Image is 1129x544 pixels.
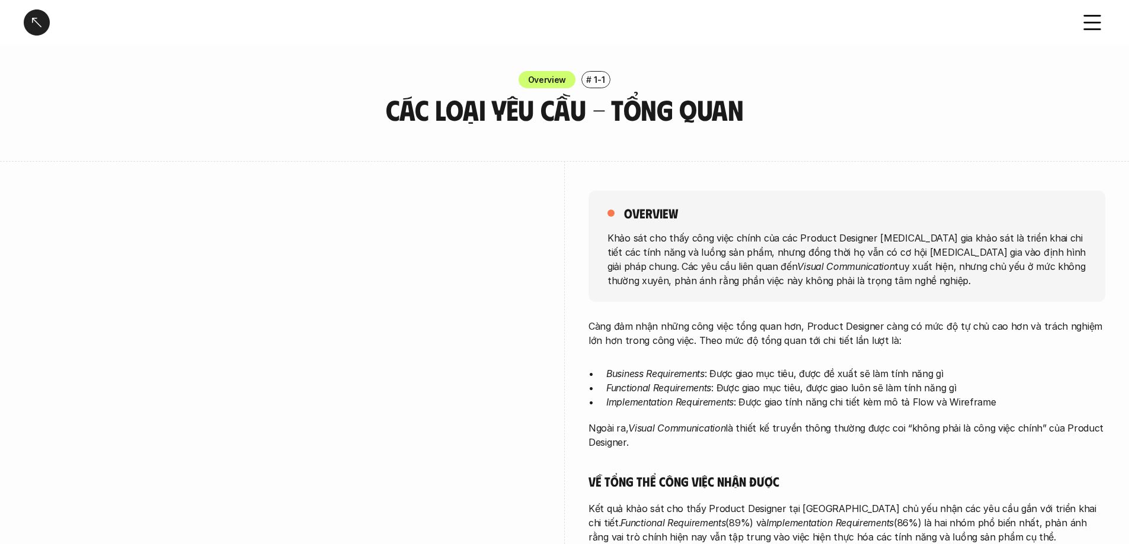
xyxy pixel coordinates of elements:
[606,395,1105,409] p: : Được giao tính năng chi tiết kèm mô tả Flow và Wireframe
[606,396,734,408] em: Implementation Requirements
[594,73,605,86] p: 1-1
[313,94,817,125] h3: Các loại yêu cầu - Tổng quan
[589,319,1105,347] p: Càng đảm nhận những công việc tổng quan hơn, Product Designer càng có mức độ tự chủ cao hơn và tr...
[607,230,1086,287] p: Khảo sát cho thấy công việc chính của các Product Designer [MEDICAL_DATA] gia khảo sát là triển k...
[606,382,711,394] em: Functional Requirements
[589,501,1105,544] p: Kết quả khảo sát cho thấy Product Designer tại [GEOGRAPHIC_DATA] chủ yếu nhận các yêu cầu gắn với...
[766,517,894,529] em: Implementation Requirements
[589,473,1105,490] h5: Về tổng thể công việc nhận được
[606,366,1105,381] p: : Được giao mục tiêu, được đề xuất sẽ làm tính năng gì
[628,422,725,434] em: Visual Communication
[624,205,678,221] h5: overview
[606,381,1105,395] p: : Được giao mục tiêu, được giao luôn sẽ làm tính năng gì
[606,368,705,379] em: Business Requirements
[797,260,894,272] em: Visual Communication
[586,75,591,84] h6: #
[589,421,1105,449] p: Ngoài ra, là thiết kế truyền thông thường được coi “không phải là công việc chính” của Product De...
[621,517,725,529] em: Functional Requirements
[528,73,567,86] p: Overview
